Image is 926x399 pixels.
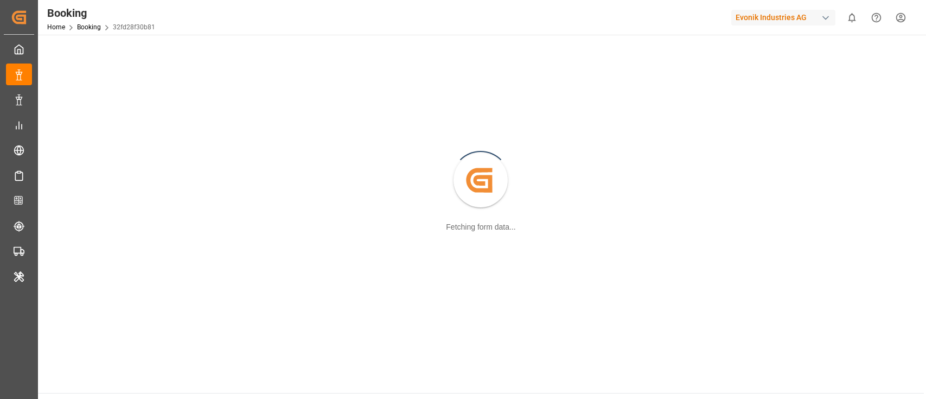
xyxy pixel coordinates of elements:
div: Booking [47,5,155,21]
div: Evonik Industries AG [731,10,835,26]
div: Fetching form data... [446,221,515,233]
a: Booking [77,23,101,31]
button: Help Center [864,5,889,30]
button: show 0 new notifications [840,5,864,30]
a: Home [47,23,65,31]
button: Evonik Industries AG [731,7,840,28]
